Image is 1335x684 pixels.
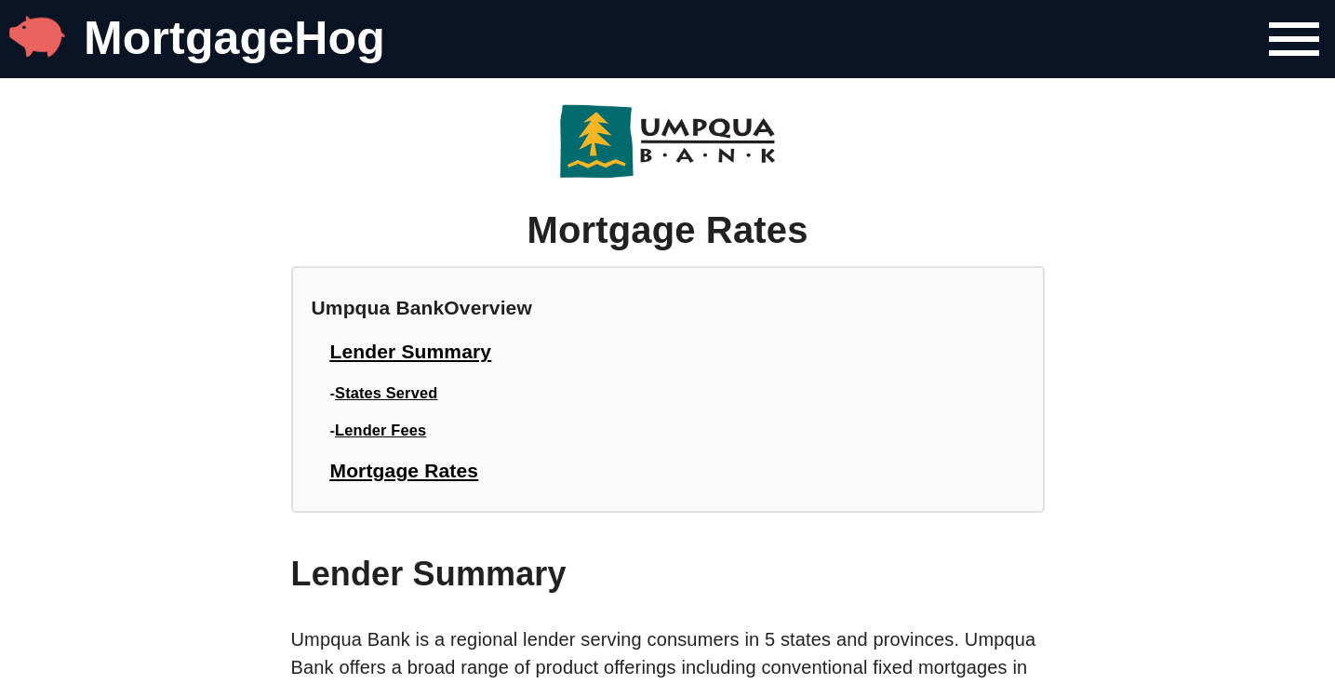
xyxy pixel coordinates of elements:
h2: Lender Summary [291,550,1045,597]
a: Mortgage Rates [330,460,479,481]
img: MortgageHog Logo [9,8,65,64]
h1: Umpqua Bank Overview [312,294,1024,322]
img: Umpqua Bank Logo [551,97,783,185]
a: Lender Fees [335,422,426,438]
a: Lender Summary [330,341,492,362]
h3: - [312,420,1024,441]
a: MortgageHog [84,12,385,64]
h2: Mortgage Rates [527,204,808,257]
h3: - [312,382,1024,404]
a: States Served [335,384,437,401]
